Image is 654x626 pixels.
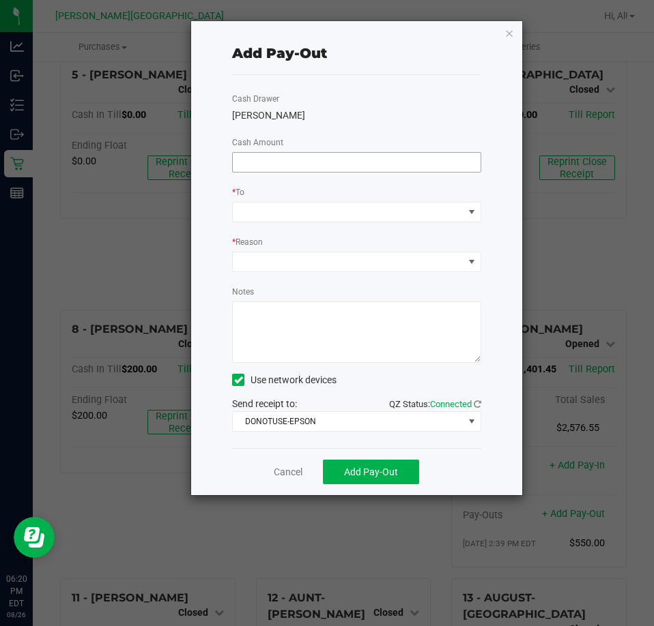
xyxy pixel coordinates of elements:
span: Cash Amount [232,138,283,147]
span: DONOTUSE-EPSON [233,412,464,431]
div: [PERSON_NAME] [232,108,481,123]
button: Add Pay-Out [323,460,419,484]
label: To [232,186,244,198]
label: Cash Drawer [232,93,279,105]
span: Add Pay-Out [344,466,398,477]
label: Notes [232,286,254,298]
a: Cancel [274,465,302,479]
span: Send receipt to: [232,398,297,409]
div: Add Pay-Out [232,43,327,63]
span: QZ Status: [389,399,481,409]
span: Connected [430,399,472,409]
iframe: Resource center [14,517,55,558]
label: Use network devices [232,373,337,387]
label: Reason [232,236,263,248]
